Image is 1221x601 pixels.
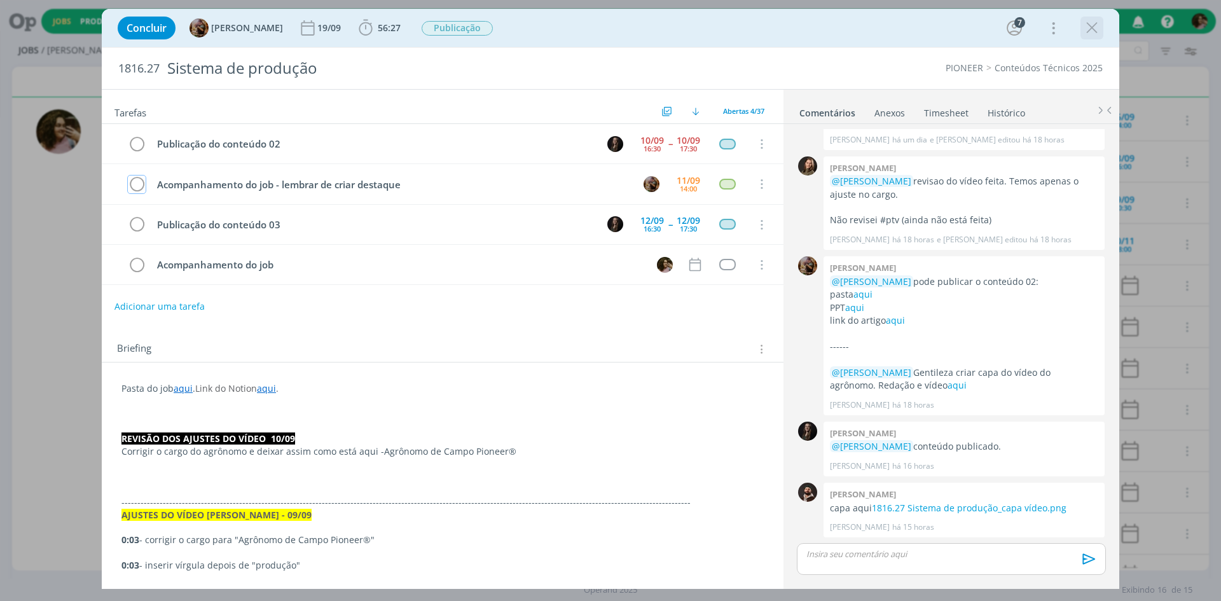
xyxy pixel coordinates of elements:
p: PPT [830,301,1098,314]
button: Publicação [421,20,493,36]
span: Abertas 4/37 [723,106,764,116]
span: Briefing [117,341,151,357]
img: N [798,422,817,441]
p: link do artigo [830,314,1098,327]
p: -------------------------------------------------------------------------------------------------... [121,496,764,509]
button: A [642,174,661,193]
div: 17:30 [680,225,697,232]
p: capa aqui [830,502,1098,515]
button: 7 [1004,18,1024,38]
span: Concluir [127,23,167,33]
a: Histórico [987,101,1026,120]
span: -- [668,220,672,229]
span: Agrônomo de Campo Pioneer® [384,445,516,457]
button: A[PERSON_NAME] [190,18,283,38]
span: e [PERSON_NAME] editou [930,134,1020,146]
div: 10/09 [677,136,700,145]
span: Publicação [422,21,493,36]
strong: 0:03 [121,534,139,546]
span: @[PERSON_NAME] [832,275,911,287]
div: 12/09 [640,216,664,225]
img: D [798,483,817,502]
a: aqui [853,288,873,300]
span: há 18 horas [892,399,934,411]
p: [PERSON_NAME] [830,134,890,146]
img: N [607,216,623,232]
span: @[PERSON_NAME] [832,175,911,187]
div: Publicação do conteúdo 02 [151,136,595,152]
button: N [605,215,624,234]
button: Adicionar uma tarefa [114,295,205,318]
p: pasta [830,288,1098,301]
div: 14:00 [680,185,697,192]
p: revisao do vídeo feita. Temos apenas o ajuste no cargo. [830,175,1098,201]
div: 17:30 [680,145,697,152]
span: há 15 horas [892,522,934,533]
div: 10/09 [640,136,664,145]
button: 56:27 [355,18,404,38]
p: pode publicar o conteúdo 02: [830,275,1098,288]
p: conteúdo publicado. [830,440,1098,453]
a: Comentários [799,101,856,120]
div: dialog [102,9,1119,589]
a: 1816.27 Sistema de produção_capa vídeo.png [872,502,1066,514]
b: [PERSON_NAME] [830,262,896,273]
span: [PERSON_NAME] [211,24,283,32]
p: [PERSON_NAME] [830,522,890,533]
p: [PERSON_NAME] [830,460,890,472]
div: 7 [1014,17,1025,28]
p: Corrigir o cargo do agrônomo e deixar assim como está aqui - [121,445,764,458]
b: [PERSON_NAME] [830,162,896,174]
span: @[PERSON_NAME] [832,440,911,452]
p: [PERSON_NAME] [830,234,890,245]
button: Concluir [118,17,176,39]
div: Anexos [874,107,905,120]
button: N [655,255,674,274]
p: - corrigir o cargo para "Agrônomo de Campo Pioneer®" [121,534,764,546]
img: N [657,257,673,273]
p: [PERSON_NAME] [830,399,890,411]
span: há um dia [892,134,927,146]
p: ------ [830,340,1098,353]
span: 1816.27 [118,62,160,76]
a: aqui [257,382,276,394]
strong: REVISÃO DOS AJUSTES DO VÍDEO 10/09 [121,432,295,445]
a: Timesheet [923,101,969,120]
p: - inserir vírgula depois de "produção" [121,559,764,572]
span: . [276,382,279,394]
span: há 16 horas [892,460,934,472]
img: arrow-down.svg [692,107,700,115]
strong: 0:03 [121,559,139,571]
img: J [798,156,817,176]
div: 16:30 [644,225,661,232]
a: aqui [174,382,193,394]
span: e [PERSON_NAME] editou [937,234,1027,245]
a: aqui [845,301,864,314]
div: 16:30 [644,145,661,152]
a: aqui [948,379,967,391]
button: N [605,134,624,153]
img: N [607,136,623,152]
b: [PERSON_NAME] [830,488,896,500]
img: A [798,256,817,275]
span: há 18 horas [892,234,934,245]
span: Link do Notion [195,382,257,394]
span: há 18 horas [1023,134,1065,146]
span: -- [668,139,672,148]
div: Acompanhamento do job - lembrar de criar destaque [151,177,631,193]
div: Sistema de produção [162,53,687,84]
span: Tarefas [114,104,146,119]
a: Conteúdos Técnicos 2025 [995,62,1103,74]
span: 56:27 [378,22,401,34]
strong: AJUSTES DO VÍDEO [PERSON_NAME] - 09/09 [121,509,312,521]
span: @[PERSON_NAME] [832,366,911,378]
div: Publicação do conteúdo 03 [151,217,595,233]
a: aqui [886,314,905,326]
p: Gentileza criar capa do vídeo do agrônomo. Redação e vídeo [830,366,1098,392]
div: 12/09 [677,216,700,225]
a: PIONEER [946,62,983,74]
img: A [644,176,659,192]
div: 11/09 [677,176,700,185]
span: há 18 horas [1030,234,1072,245]
div: Acompanhamento do job [151,257,645,273]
